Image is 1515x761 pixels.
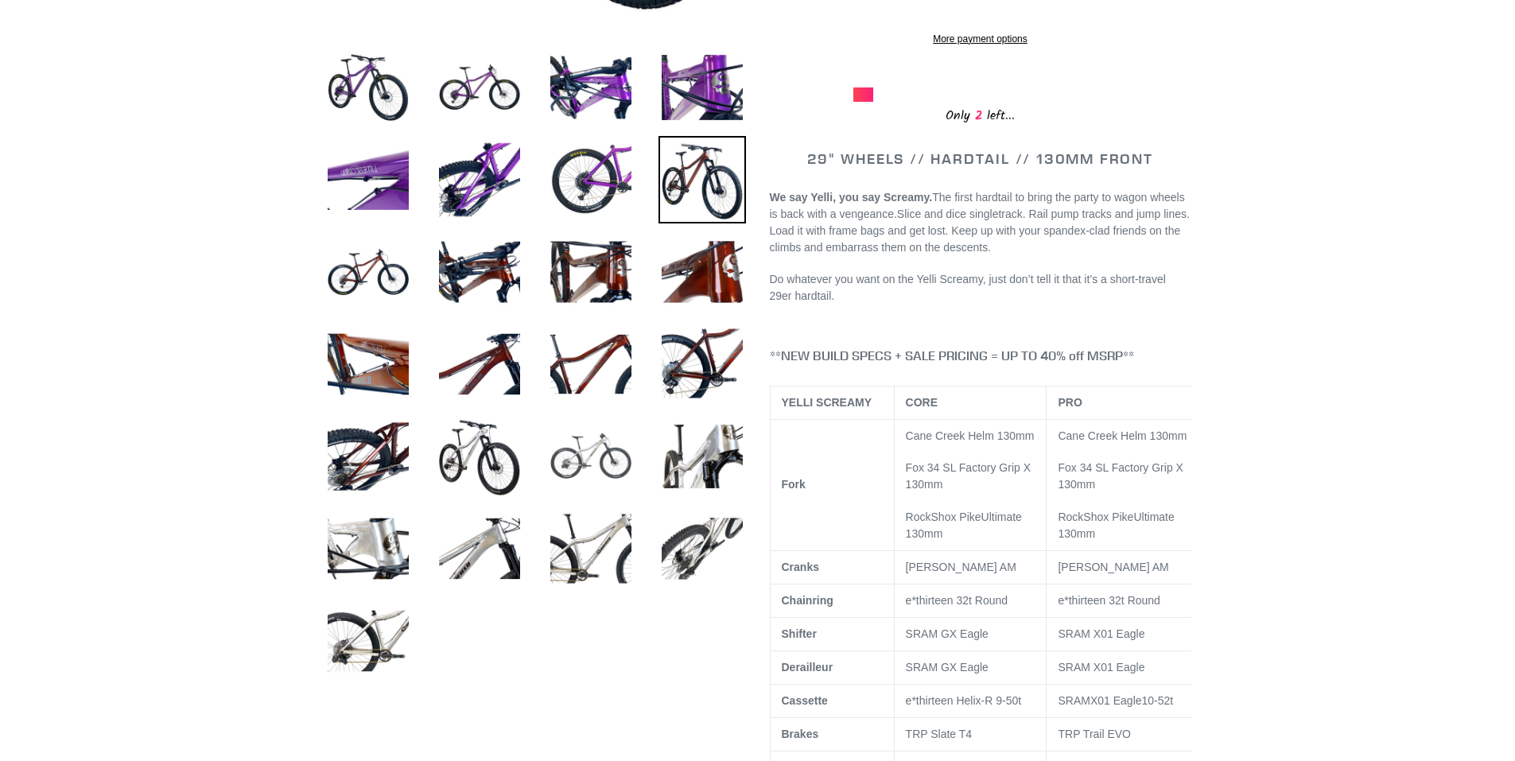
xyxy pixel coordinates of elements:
td: TRP Trail EVO [1047,717,1205,751]
img: Load image into Gallery viewer, YELLI SCREAMY - Complete Bike [324,505,412,592]
span: Ultimate 130mm [1058,511,1174,540]
p: Fox 34 SL Factory Grip X 130mm [906,460,1035,493]
img: Load image into Gallery viewer, YELLI SCREAMY - Complete Bike [436,505,523,592]
td: SRAM GX Eagle [894,617,1047,650]
td: SRAM X01 Eagle [1047,617,1205,650]
img: Load image into Gallery viewer, YELLI SCREAMY - Complete Bike [547,413,635,500]
span: e*thirteen 32t Round [1058,594,1160,607]
img: Load image into Gallery viewer, YELLI SCREAMY - Complete Bike [547,320,635,408]
img: Load image into Gallery viewer, YELLI SCREAMY - Complete Bike [547,505,635,592]
img: Load image into Gallery viewer, YELLI SCREAMY - Complete Bike [324,228,412,316]
span: 2 [970,106,987,126]
span: [PERSON_NAME] AM [1058,561,1168,573]
img: Load image into Gallery viewer, YELLI SCREAMY - Complete Bike [324,597,412,685]
span: X01 Eagle [1090,694,1142,707]
span: S [1058,694,1065,707]
b: Cassette [782,694,828,707]
img: Load image into Gallery viewer, YELLI SCREAMY - Complete Bike [547,44,635,131]
div: Only left... [853,102,1108,126]
img: Load image into Gallery viewer, YELLI SCREAMY - Complete Bike [658,505,746,592]
p: Fox 34 SL Factory Grip X 130mm [1058,460,1193,493]
span: e*thirteen 32t Round [906,594,1008,607]
img: Load image into Gallery viewer, YELLI SCREAMY - Complete Bike [436,413,523,500]
img: Load image into Gallery viewer, YELLI SCREAMY - Complete Bike [324,44,412,131]
span: The first hardtail to bring the party to wagon wheels is back with a vengeance. [770,191,1185,220]
img: Load image into Gallery viewer, YELLI SCREAMY - Complete Bike [436,320,523,408]
b: Chainring [782,594,833,607]
img: Load image into Gallery viewer, YELLI SCREAMY - Complete Bike [436,136,523,223]
img: Load image into Gallery viewer, YELLI SCREAMY - Complete Bike [324,136,412,223]
b: PRO [1058,396,1082,409]
img: Load image into Gallery viewer, YELLI SCREAMY - Complete Bike [658,136,746,223]
img: Load image into Gallery viewer, YELLI SCREAMY - Complete Bike [547,136,635,223]
td: 10-52t [1047,684,1205,717]
span: RockShox Pike [906,511,981,523]
img: Load image into Gallery viewer, YELLI SCREAMY - Complete Bike [658,320,746,408]
p: Cane Creek Helm 130mm [906,428,1035,445]
img: Load image into Gallery viewer, YELLI SCREAMY - Complete Bike [324,320,412,408]
b: CORE [906,396,938,409]
img: Load image into Gallery viewer, YELLI SCREAMY - Complete Bike [324,413,412,500]
b: YELLI SCREAMY [782,396,872,409]
span: Do whatever you want on the Yelli Screamy, just don’t tell it that it’s a short-travel 29er hardt... [770,273,1166,302]
span: Ultimate 130mm [906,511,1022,540]
td: SRAM X01 Eagle [1047,650,1205,684]
span: RockShox Pike [1058,511,1133,523]
p: Cane Creek Helm 130mm [1058,428,1193,445]
b: Brakes [782,728,819,740]
span: RAM GX Eagle [913,661,989,674]
a: More payment options [774,32,1187,46]
span: S [906,661,913,674]
b: Derailleur [782,661,833,674]
h4: **NEW BUILD SPECS + SALE PRICING = UP TO 40% off MSRP** [770,348,1191,363]
b: Shifter [782,627,817,640]
span: [PERSON_NAME] AM [906,561,1016,573]
img: Load image into Gallery viewer, YELLI SCREAMY - Complete Bike [658,413,746,500]
td: e*thirteen Helix-R 9-50t [894,684,1047,717]
p: Slice and dice singletrack. Rail pump tracks and jump lines. Load it with frame bags and get lost... [770,189,1191,256]
b: Cranks [782,561,819,573]
img: Load image into Gallery viewer, YELLI SCREAMY - Complete Bike [658,228,746,316]
img: Load image into Gallery viewer, YELLI SCREAMY - Complete Bike [436,44,523,131]
b: Fork [782,478,806,491]
span: 29" WHEELS // HARDTAIL // 130MM FRONT [807,149,1153,168]
span: RAM [1066,694,1090,707]
img: Load image into Gallery viewer, YELLI SCREAMY - Complete Bike [436,228,523,316]
td: TRP Slate T4 [894,717,1047,751]
b: We say Yelli, you say Screamy. [770,191,933,204]
img: Load image into Gallery viewer, YELLI SCREAMY - Complete Bike [547,228,635,316]
img: Load image into Gallery viewer, YELLI SCREAMY - Complete Bike [658,44,746,131]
